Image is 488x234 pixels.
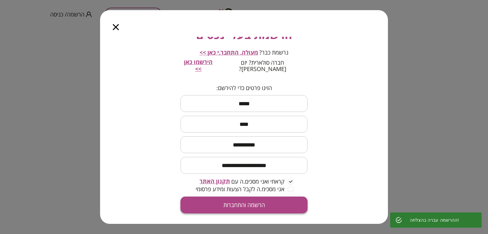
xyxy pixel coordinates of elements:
[259,49,288,55] span: נרשמת כבר?
[200,49,258,56] button: מעולה, התחבר.י כאן >>
[200,178,230,185] button: תקנון האתר
[196,186,284,192] span: אני מסכימ.ה לקבל הצעות ומידע פרסומי
[217,59,308,72] span: חברה סולארית? יזם [PERSON_NAME]?
[216,85,272,92] span: הזינו פרטים כדי להירשם:
[231,178,284,185] span: קראתי ואני מסכים.ה עם
[184,58,213,73] span: הירשמו כאן >>
[410,214,459,226] div: ההרשמה עברה בהצלחה!
[180,197,308,213] button: הרשמה והתחברות
[180,59,216,72] button: הירשמו כאן >>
